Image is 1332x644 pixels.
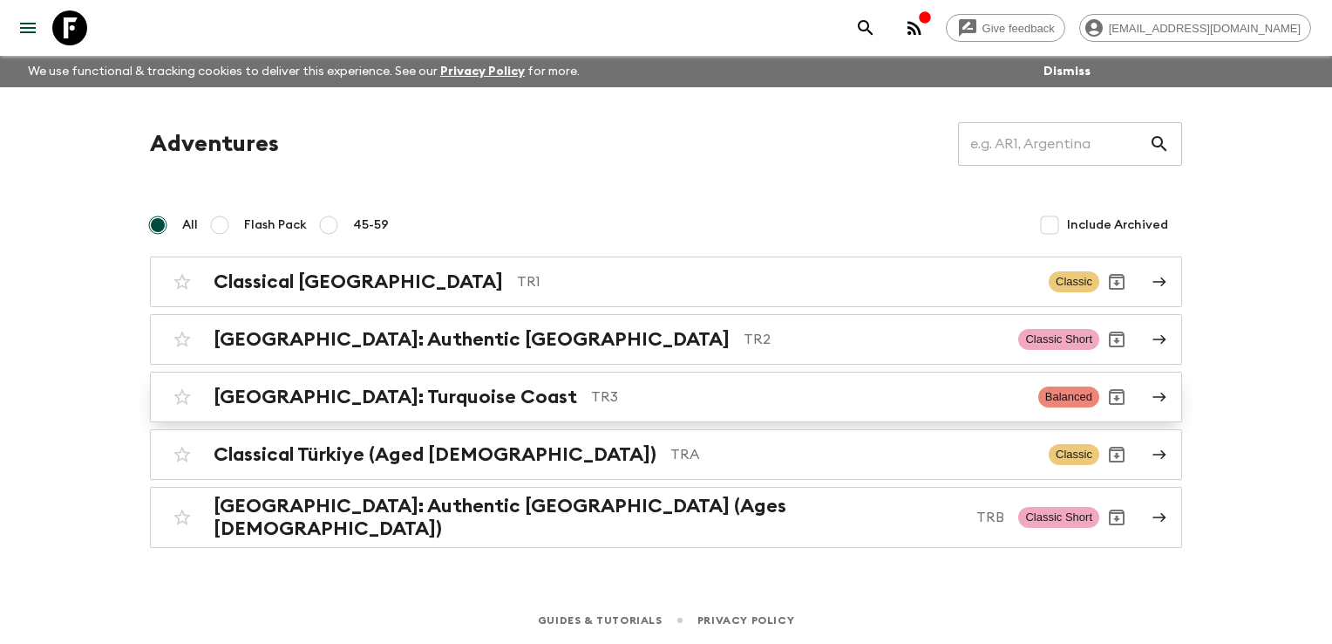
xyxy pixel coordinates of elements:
button: Archive [1099,500,1134,535]
a: Classical Türkiye (Aged [DEMOGRAPHIC_DATA])TRAClassicArchive [150,429,1182,480]
span: Give feedback [973,22,1064,35]
button: Dismiss [1039,59,1095,84]
a: [GEOGRAPHIC_DATA]: Authentic [GEOGRAPHIC_DATA]TR2Classic ShortArchive [150,314,1182,365]
a: Guides & Tutorials [538,611,663,630]
span: Flash Pack [244,216,307,234]
span: 45-59 [353,216,389,234]
p: TRB [976,507,1004,528]
a: [GEOGRAPHIC_DATA]: Turquoise CoastTR3BalancedArchive [150,372,1182,422]
h2: [GEOGRAPHIC_DATA]: Turquoise Coast [214,386,577,408]
h2: [GEOGRAPHIC_DATA]: Authentic [GEOGRAPHIC_DATA] (Ages [DEMOGRAPHIC_DATA]) [214,495,962,540]
span: Classic [1049,444,1099,465]
input: e.g. AR1, Argentina [958,120,1149,168]
span: Classic Short [1018,329,1099,350]
p: We use functional & tracking cookies to deliver this experience. See our for more. [21,56,587,87]
h2: Classical Türkiye (Aged [DEMOGRAPHIC_DATA]) [214,443,656,466]
a: Classical [GEOGRAPHIC_DATA]TR1ClassicArchive [150,257,1182,307]
p: TR2 [744,329,1004,350]
a: [GEOGRAPHIC_DATA]: Authentic [GEOGRAPHIC_DATA] (Ages [DEMOGRAPHIC_DATA])TRBClassic ShortArchive [150,487,1182,548]
button: Archive [1099,437,1134,472]
button: Archive [1099,380,1134,414]
div: [EMAIL_ADDRESS][DOMAIN_NAME] [1079,14,1311,42]
p: TR3 [591,387,1024,408]
a: Privacy Policy [697,611,794,630]
span: Classic Short [1018,507,1099,528]
span: Classic [1049,271,1099,292]
button: Archive [1099,264,1134,299]
button: menu [10,10,45,45]
span: Include Archived [1067,216,1168,234]
h2: [GEOGRAPHIC_DATA]: Authentic [GEOGRAPHIC_DATA] [214,328,730,351]
button: Archive [1099,322,1134,357]
h2: Classical [GEOGRAPHIC_DATA] [214,271,503,293]
a: Privacy Policy [440,65,525,78]
a: Give feedback [946,14,1065,42]
p: TR1 [517,271,1035,292]
span: Balanced [1038,387,1099,408]
span: [EMAIL_ADDRESS][DOMAIN_NAME] [1099,22,1310,35]
p: TRA [670,444,1035,465]
span: All [182,216,198,234]
button: search adventures [848,10,883,45]
h1: Adventures [150,127,279,161]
